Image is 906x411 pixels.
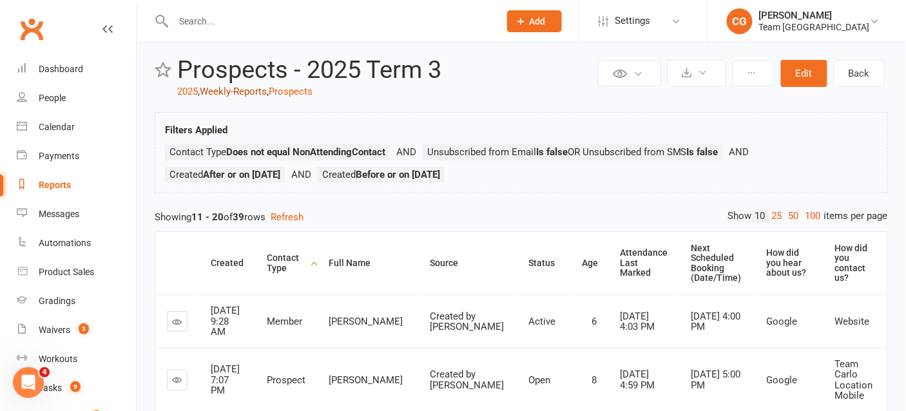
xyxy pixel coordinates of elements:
strong: After or on [DATE] [203,169,280,180]
span: Google [767,316,798,327]
div: Messages [39,209,79,219]
button: Edit [781,60,827,87]
div: Waivers [39,325,70,335]
div: Reports [39,180,71,190]
a: Gradings [17,287,136,316]
a: Payments [17,142,136,171]
span: Member [267,316,302,327]
a: Clubworx [15,13,48,45]
div: Team [GEOGRAPHIC_DATA] [759,21,870,33]
span: Open [529,374,551,386]
div: Full Name [329,258,409,268]
div: Tasks [39,383,62,393]
a: Tasks 9 [17,374,136,403]
span: Google [767,374,798,386]
a: 50 [786,209,802,223]
div: Contact Type [267,253,307,273]
a: Reports [17,171,136,200]
button: Add [507,10,562,32]
a: Product Sales [17,258,136,287]
a: Weekly-Reports [200,86,267,97]
a: Back [834,60,885,87]
a: Messages [17,200,136,229]
span: [DATE] 4:59 PM [620,368,655,391]
span: [DATE] 4:00 PM [691,311,741,333]
span: Prospect [267,374,305,386]
span: [PERSON_NAME] [329,374,403,386]
span: , [198,86,200,97]
strong: Does not equal NonAttendingContact [226,146,385,158]
div: Workouts [39,354,77,364]
strong: 11 - 20 [191,211,224,223]
div: How did you hear about us? [767,248,813,278]
span: [DATE] 5:00 PM [691,368,741,391]
span: Team Carlo Location Mobile [835,358,873,402]
a: Automations [17,229,136,258]
span: 3 [79,323,89,334]
div: Attendance Last Marked [620,248,669,278]
strong: Is false [536,146,568,158]
span: [DATE] 4:03 PM [620,311,655,333]
a: 10 [752,209,769,223]
div: Automations [39,238,91,248]
strong: Before or on [DATE] [356,169,440,180]
div: Product Sales [39,267,94,277]
div: Age [582,258,598,268]
div: How did you contact us? [835,244,877,283]
span: , [267,86,269,97]
span: [DATE] 9:28 AM [211,305,240,338]
a: 100 [802,209,824,223]
span: Contact Type [169,146,385,158]
button: Refresh [271,209,304,225]
div: Showing of rows [155,209,888,225]
span: 6 [592,316,597,327]
strong: Is false [687,146,718,158]
span: 8 [592,374,597,386]
div: People [39,93,66,103]
a: 25 [769,209,786,223]
a: 2025 [177,86,198,97]
span: [DATE] 7:07 PM [211,363,240,396]
h2: Prospects - 2025 Term 3 [177,57,595,84]
div: Source [430,258,506,268]
div: Dashboard [39,64,83,74]
span: Add [530,16,546,26]
iframe: Intercom live chat [13,367,44,398]
span: Created by [PERSON_NAME] [430,311,504,333]
span: OR Unsubscribed from SMS [568,146,718,158]
a: Waivers 3 [17,316,136,345]
div: Calendar [39,122,75,132]
a: Calendar [17,113,136,142]
div: Created [211,258,245,268]
span: [PERSON_NAME] [329,316,403,327]
a: Prospects [269,86,313,97]
span: Created [169,169,280,180]
div: Next Scheduled Booking (Date/Time) [691,244,745,283]
strong: Filters Applied [165,124,227,136]
span: Website [835,316,870,327]
a: Workouts [17,345,136,374]
a: Dashboard [17,55,136,84]
span: Created by [PERSON_NAME] [430,368,504,391]
input: Search... [169,12,490,30]
span: Active [529,316,556,327]
div: [PERSON_NAME] [759,10,870,21]
div: Payments [39,151,79,161]
strong: 39 [233,211,244,223]
div: Status [529,258,561,268]
span: 9 [70,381,81,392]
span: Unsubscribed from Email [427,146,568,158]
a: People [17,84,136,113]
div: Gradings [39,296,75,306]
span: Created [322,169,440,180]
span: 4 [39,367,50,378]
div: Show items per page [728,209,888,223]
span: Settings [615,6,650,35]
div: CG [727,8,753,34]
